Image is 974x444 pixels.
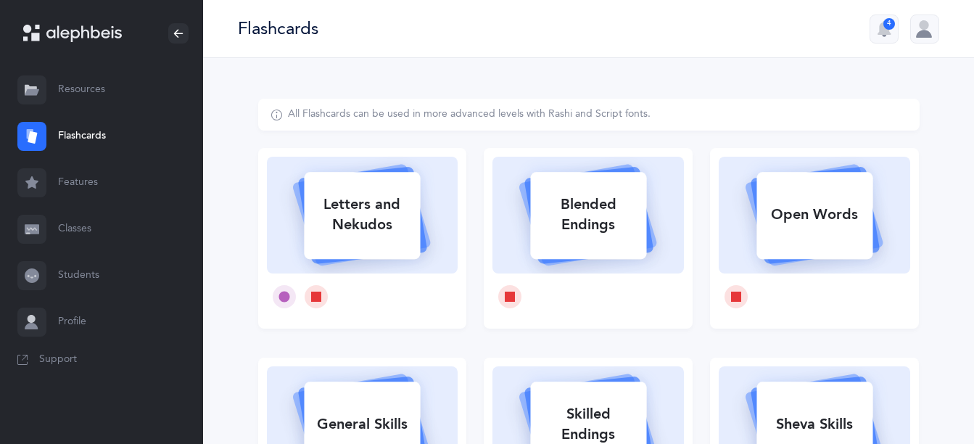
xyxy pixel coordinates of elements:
div: General Skills [304,406,420,443]
div: Blended Endings [530,186,646,244]
div: All Flashcards can be used in more advanced levels with Rashi and Script fonts. [288,107,651,122]
button: 4 [870,15,899,44]
div: 4 [883,18,895,30]
div: Sheva Skills [756,406,872,443]
span: Support [39,353,77,367]
div: Flashcards [238,17,318,41]
div: Letters and Nekudos [304,186,420,244]
div: Open Words [756,196,872,234]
